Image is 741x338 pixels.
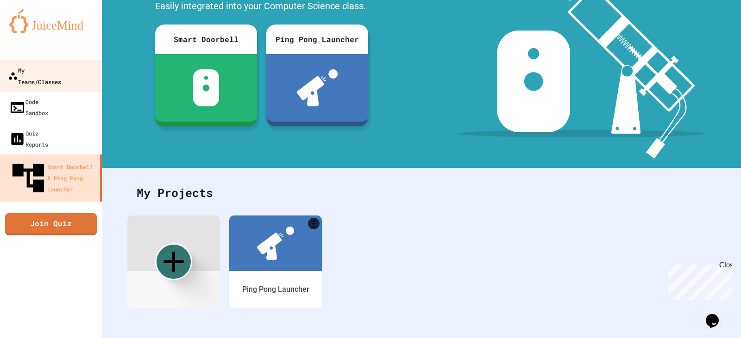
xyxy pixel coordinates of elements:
[193,69,220,106] img: sdb-white.svg
[308,218,320,229] a: More
[9,96,48,118] div: Code Sandbox
[9,159,96,197] div: Smart Doorbell & Ping Pong Launcher
[664,261,732,300] iframe: chat widget
[702,301,732,329] iframe: chat widget
[266,25,368,54] div: Ping Pong Launcher
[155,25,257,54] div: Smart Doorbell
[9,128,48,150] div: Quiz Reports
[297,69,338,106] img: ppl-with-ball.png
[229,215,322,308] a: MorePing Pong Launcher
[242,284,309,295] div: Ping Pong Launcher
[5,213,97,235] a: Join Quiz
[155,243,192,280] div: Create new
[127,175,716,211] div: My Projects
[9,9,93,33] img: logo-orange.svg
[257,227,294,260] img: ppl-with-ball.png
[4,4,64,59] div: Chat with us now!Close
[8,64,61,87] div: My Teams/Classes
